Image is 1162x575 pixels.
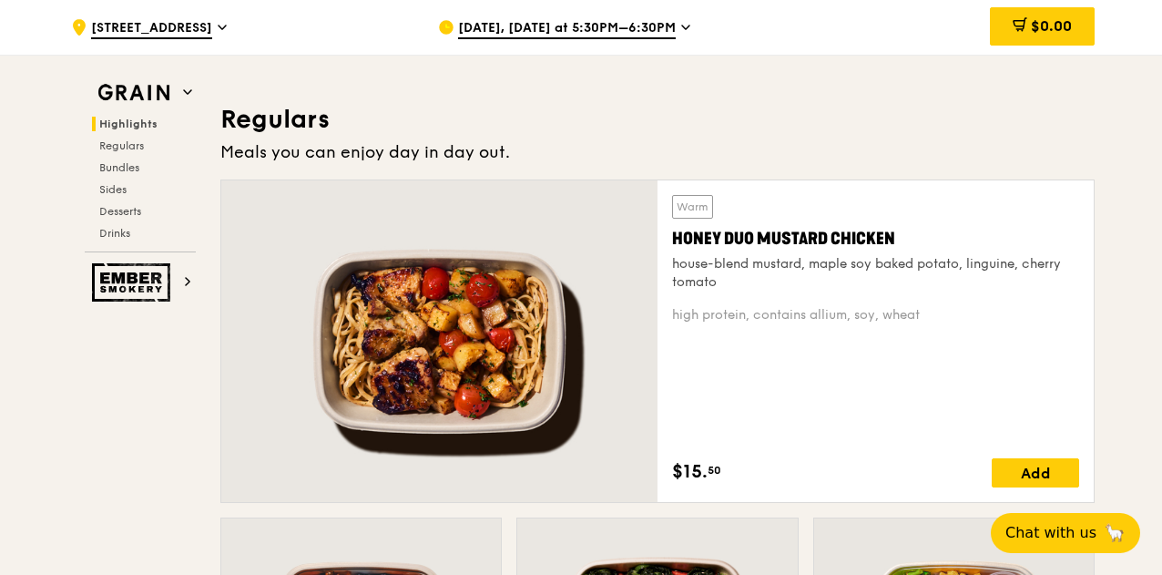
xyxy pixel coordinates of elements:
[92,77,176,109] img: Grain web logo
[220,139,1095,165] div: Meals you can enjoy day in day out.
[672,458,708,486] span: $15.
[99,183,127,196] span: Sides
[672,195,713,219] div: Warm
[99,205,141,218] span: Desserts
[991,513,1140,553] button: Chat with us🦙
[672,306,1079,324] div: high protein, contains allium, soy, wheat
[99,227,130,240] span: Drinks
[1104,522,1126,544] span: 🦙
[708,463,721,477] span: 50
[92,263,176,302] img: Ember Smokery web logo
[992,458,1079,488] div: Add
[99,118,158,130] span: Highlights
[672,255,1079,292] div: house-blend mustard, maple soy baked potato, linguine, cherry tomato
[1031,17,1072,35] span: $0.00
[91,19,212,39] span: [STREET_ADDRESS]
[99,161,139,174] span: Bundles
[1005,522,1096,544] span: Chat with us
[672,226,1079,252] div: Honey Duo Mustard Chicken
[220,103,1095,136] h3: Regulars
[99,139,144,152] span: Regulars
[458,19,676,39] span: [DATE], [DATE] at 5:30PM–6:30PM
